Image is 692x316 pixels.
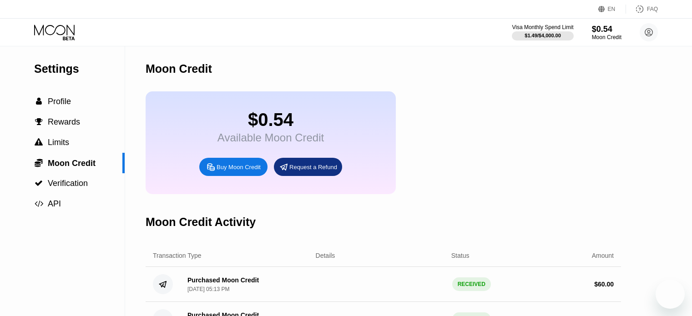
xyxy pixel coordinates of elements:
div:  [34,97,43,105]
div: $0.54Moon Credit [592,25,621,40]
div:  [34,200,43,208]
div: RECEIVED [452,277,491,291]
div: Moon Credit [146,62,212,75]
span: Profile [48,97,71,106]
span: API [48,199,61,208]
iframe: Button to launch messaging window [656,280,685,309]
div: [DATE] 05:13 PM [187,286,229,292]
div: Moon Credit Activity [146,216,256,229]
span: Rewards [48,117,80,126]
div:  [34,158,43,167]
span:  [35,138,43,146]
div: Visa Monthly Spend Limit [512,24,573,30]
span:  [35,158,43,167]
div: EN [608,6,616,12]
span:  [35,200,43,208]
div: Amount [592,252,614,259]
span:  [35,179,43,187]
div: Transaction Type [153,252,202,259]
div: Visa Monthly Spend Limit$1.49/$4,000.00 [512,24,573,40]
div: Buy Moon Credit [217,163,261,171]
span: Moon Credit [48,159,96,168]
div: $0.54 [217,110,324,130]
div: Moon Credit [592,34,621,40]
div: FAQ [647,6,658,12]
div: $0.54 [592,25,621,34]
div: Settings [34,62,125,75]
div: Request a Refund [289,163,337,171]
div: $1.49 / $4,000.00 [525,33,561,38]
div: Buy Moon Credit [199,158,268,176]
div: Purchased Moon Credit [187,276,259,284]
div:  [34,179,43,187]
div: EN [598,5,626,14]
div: Status [451,252,470,259]
div: Available Moon Credit [217,131,324,144]
span: Verification [48,179,88,188]
div: Details [316,252,335,259]
span:  [35,118,43,126]
div: FAQ [626,5,658,14]
div:  [34,138,43,146]
span: Limits [48,138,69,147]
div: $ 60.00 [594,281,614,288]
div:  [34,118,43,126]
div: Request a Refund [274,158,342,176]
span:  [36,97,42,105]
